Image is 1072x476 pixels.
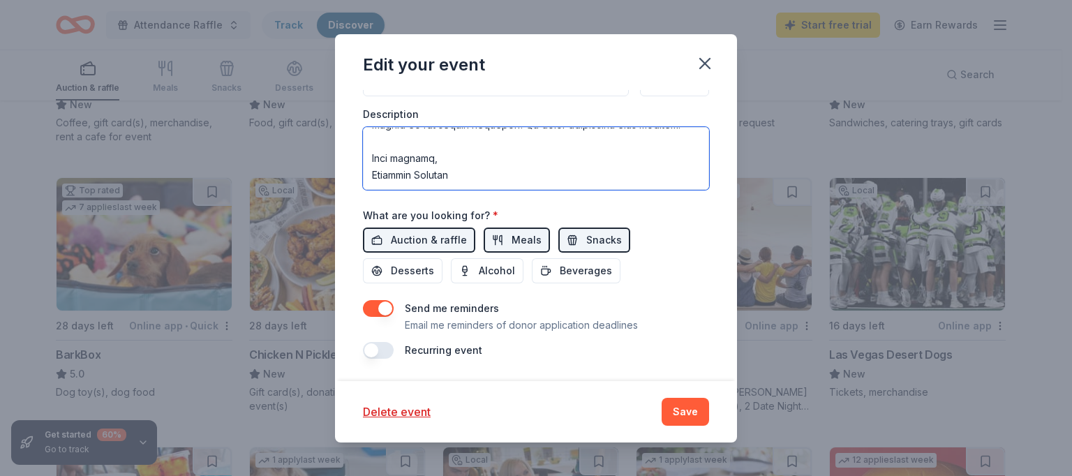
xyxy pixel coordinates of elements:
p: Email me reminders of donor application deadlines [405,317,638,334]
button: Alcohol [451,258,523,283]
button: Auction & raffle [363,228,475,253]
span: Snacks [586,232,622,248]
span: Beverages [560,262,612,279]
button: Beverages [532,258,620,283]
span: Desserts [391,262,434,279]
span: Meals [512,232,542,248]
button: Delete event [363,403,431,420]
label: Description [363,107,419,121]
textarea: Lo ipsu do Sitametc Adipisc, eli S’d eiusmodt inc ut labore et Doloremagn Aliquaenim Admini. Ve q... [363,127,709,190]
button: Desserts [363,258,442,283]
span: Alcohol [479,262,515,279]
button: Save [662,398,709,426]
span: Auction & raffle [391,232,467,248]
label: Recurring event [405,344,482,356]
label: Send me reminders [405,302,499,314]
button: Snacks [558,228,630,253]
div: Edit your event [363,54,485,76]
label: What are you looking for? [363,209,498,223]
button: Meals [484,228,550,253]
